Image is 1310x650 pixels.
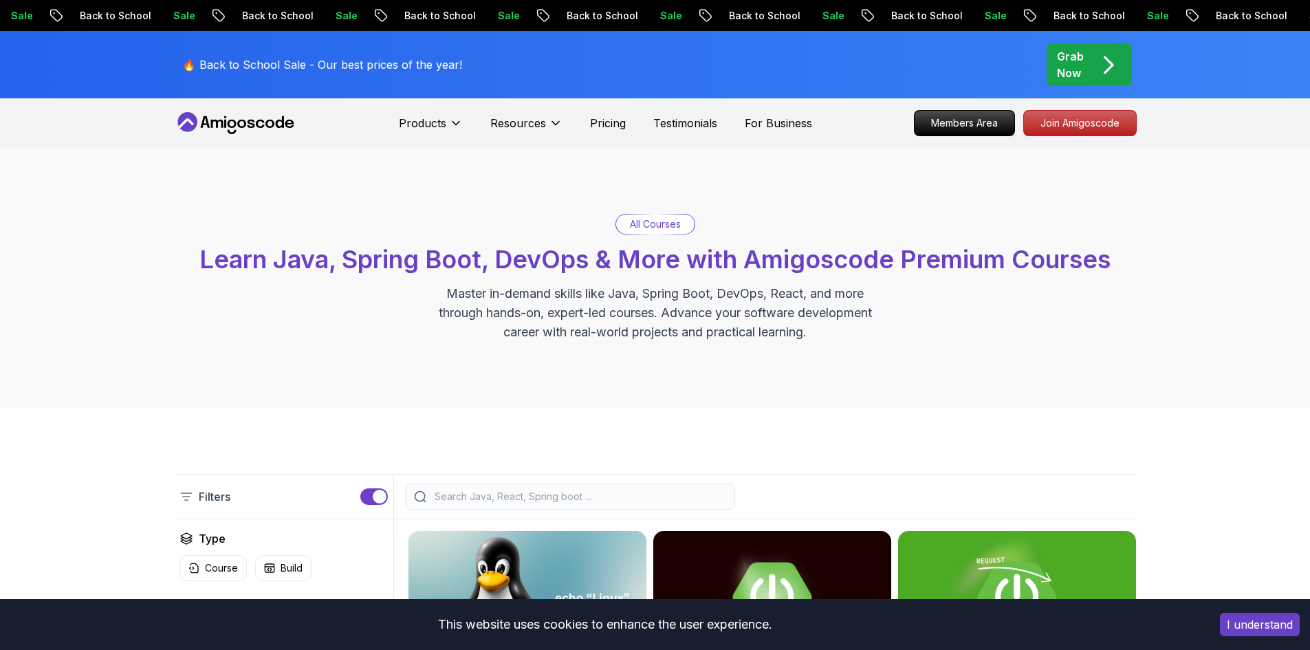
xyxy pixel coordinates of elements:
[487,9,531,23] p: Sale
[718,9,811,23] p: Back to School
[653,115,717,131] a: Testimonials
[1057,48,1084,81] p: Grab Now
[199,244,1111,274] span: Learn Java, Spring Boot, DevOps & More with Amigoscode Premium Courses
[424,284,886,342] p: Master in-demand skills like Java, Spring Boot, DevOps, React, and more through hands-on, expert-...
[1136,9,1180,23] p: Sale
[281,561,303,575] p: Build
[199,488,230,505] p: Filters
[399,115,446,131] p: Products
[880,9,974,23] p: Back to School
[231,9,325,23] p: Back to School
[432,490,726,503] input: Search Java, React, Spring boot ...
[182,56,462,73] p: 🔥 Back to School Sale - Our best prices of the year!
[162,9,206,23] p: Sale
[255,555,312,581] button: Build
[393,9,487,23] p: Back to School
[915,111,1014,136] p: Members Area
[745,115,812,131] a: For Business
[205,561,238,575] p: Course
[811,9,855,23] p: Sale
[490,115,546,131] p: Resources
[1023,110,1137,136] a: Join Amigoscode
[399,115,463,142] button: Products
[199,530,226,547] h2: Type
[1220,613,1300,636] button: Accept cookies
[10,609,1199,640] div: This website uses cookies to enhance the user experience.
[179,555,247,581] button: Course
[1042,9,1136,23] p: Back to School
[630,217,681,231] p: All Courses
[974,9,1018,23] p: Sale
[914,110,1015,136] a: Members Area
[1024,111,1136,136] p: Join Amigoscode
[325,9,369,23] p: Sale
[649,9,693,23] p: Sale
[490,115,563,142] button: Resources
[1205,9,1298,23] p: Back to School
[69,9,162,23] p: Back to School
[556,9,649,23] p: Back to School
[590,115,626,131] a: Pricing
